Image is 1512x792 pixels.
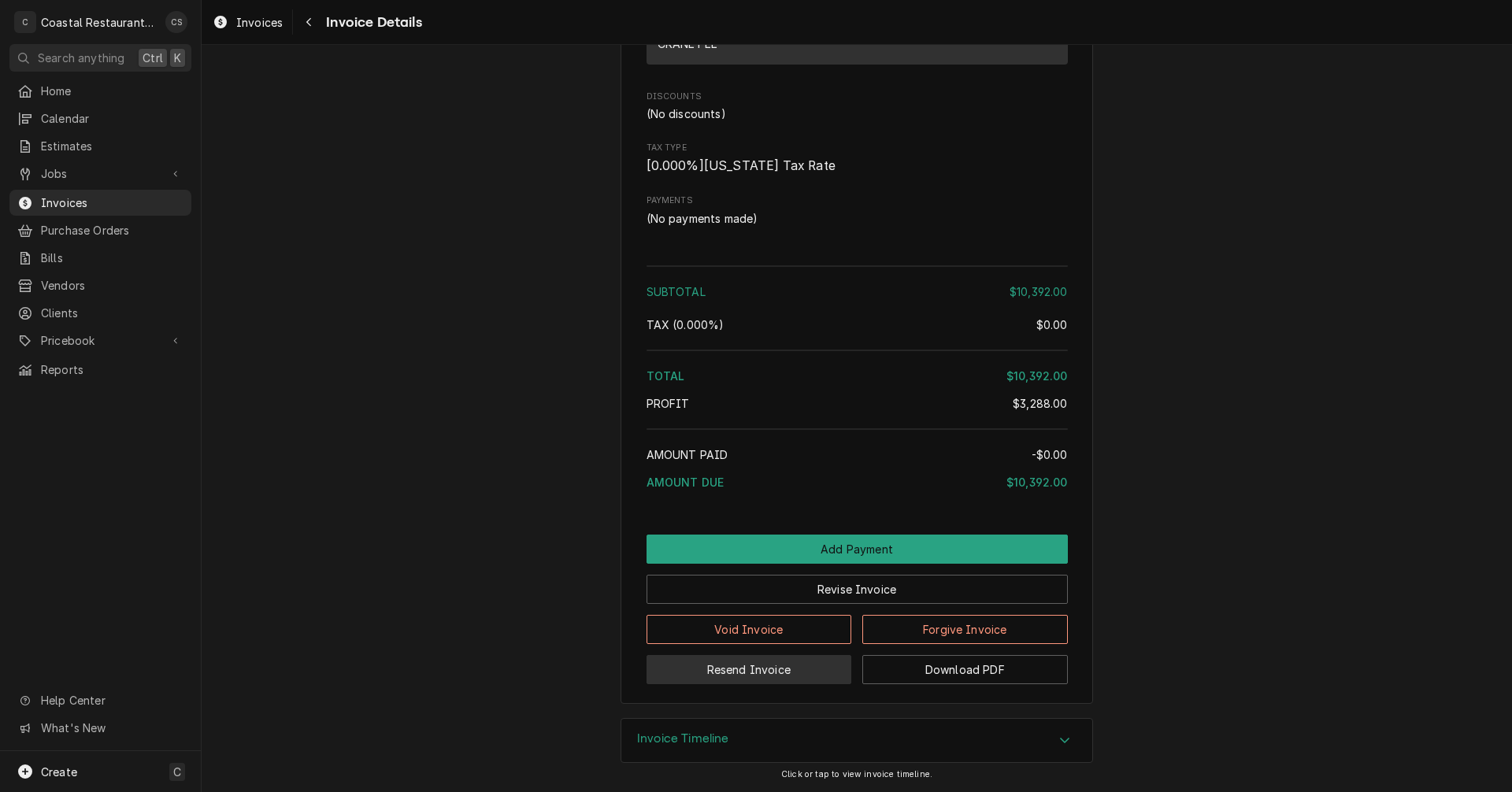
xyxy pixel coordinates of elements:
a: Go to Jobs [9,161,191,187]
div: Amount Summary [647,260,1068,501]
span: Discounts [647,91,1068,103]
div: CS [165,11,187,33]
a: Reports [9,357,191,383]
div: Total [647,368,1068,384]
button: Forgive Invoice [862,615,1068,644]
span: Reports [41,361,183,378]
div: Discounts [647,91,1068,122]
span: Search anything [38,50,124,66]
a: Go to What's New [9,715,191,741]
div: Accordion Header [621,719,1092,763]
div: Tax [647,316,1068,333]
a: Home [9,78,191,104]
div: Button Group Row [647,604,1068,644]
button: Search anythingCtrlK [9,44,191,72]
div: Invoice Timeline [621,718,1093,764]
a: Bills [9,245,191,271]
div: Coastal Restaurant Repair [41,14,157,31]
div: Amount Due [647,474,1068,490]
div: Button Group [647,535,1068,684]
div: Button Group Row [647,535,1068,564]
a: Clients [9,300,191,326]
div: Button Group Row [647,644,1068,684]
span: Invoices [41,194,183,211]
button: Void Invoice [647,615,852,644]
a: Calendar [9,105,191,131]
span: Purchase Orders [41,222,183,239]
div: $10,392.00 [1006,368,1068,384]
span: Tax Type [647,157,1068,176]
button: Download PDF [862,655,1068,684]
a: Go to Help Center [9,687,191,713]
span: Total [647,369,685,383]
a: Purchase Orders [9,217,191,243]
div: Subtotal [647,283,1068,300]
a: Vendors [9,272,191,298]
span: K [174,50,181,66]
span: Jobs [41,165,160,182]
a: Invoices [206,9,289,35]
span: Bills [41,250,183,266]
button: Add Payment [647,535,1068,564]
span: Amount Due [647,476,724,489]
div: $0.00 [1036,316,1068,333]
div: Tax Type [647,142,1068,176]
div: -$0.00 [1032,446,1068,463]
button: Resend Invoice [647,655,852,684]
span: C [173,764,181,780]
div: Button Group Row [647,564,1068,604]
span: Invoice Details [321,12,421,33]
div: Discounts List [647,105,1068,122]
button: Revise Invoice [647,575,1068,604]
div: C [14,11,36,33]
div: $10,392.00 [1006,474,1068,490]
span: Create [41,765,77,779]
button: Navigate back [296,9,321,35]
span: Pricebook [41,332,160,349]
a: Invoices [9,190,191,216]
span: What's New [41,720,182,736]
span: Clients [41,305,183,321]
span: Subtotal [647,285,706,298]
h3: Invoice Timeline [637,731,729,746]
label: Payments [647,194,1068,207]
span: Tax Type [647,142,1068,154]
div: Amount Paid [647,446,1068,463]
span: Profit [647,397,690,410]
span: Calendar [41,110,183,127]
span: Home [41,83,183,99]
a: Go to Pricebook [9,328,191,353]
span: [ 0.000 %] [US_STATE] Tax Rate [647,158,836,173]
span: Click or tap to view invoice timeline. [781,769,932,779]
span: Tax ( 0.000% ) [647,318,724,331]
span: Estimates [41,138,183,154]
span: Invoices [236,14,283,31]
button: Accordion Details Expand Trigger [621,719,1092,763]
a: Estimates [9,133,191,159]
span: Ctrl [143,50,163,66]
div: Profit [647,395,1068,412]
span: Amount Paid [647,448,728,461]
span: Help Center [41,692,182,709]
div: $3,288.00 [1013,395,1067,412]
div: Chris Sockriter's Avatar [165,11,187,33]
div: $10,392.00 [1010,283,1068,300]
span: Vendors [41,277,183,294]
div: Payments [647,194,1068,226]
